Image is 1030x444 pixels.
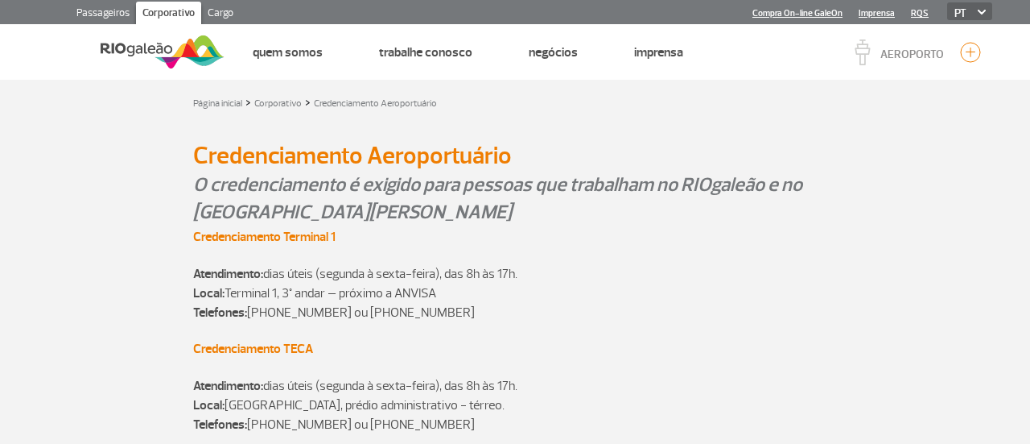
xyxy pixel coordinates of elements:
[193,98,242,110] a: Página inicial
[193,266,263,282] strong: Atendimento:
[193,417,247,433] strong: Telefones:
[193,342,837,357] h6: Credenciamento TECA
[193,285,225,301] strong: Local:
[529,44,578,60] a: Negócios
[193,230,837,245] h6: Credenciamento Terminal 1
[193,141,837,171] h2: Credenciamento Aeroportuário
[193,378,263,394] strong: Atendimento:
[245,93,251,111] a: >
[193,245,837,284] p: dias úteis (segunda à sexta-feira), das 8h às 17h.
[752,8,843,19] a: Compra On-line GaleOn
[193,396,837,415] p: [GEOGRAPHIC_DATA], prédio administrativo - térreo.
[193,284,837,303] p: Terminal 1, 3° andar – próximo a ANVISA
[193,303,837,322] p: [PHONE_NUMBER] ou [PHONE_NUMBER]
[880,49,944,60] p: AEROPORTO
[254,98,302,110] a: Corporativo
[136,2,201,27] a: Corporativo
[193,415,837,434] p: [PHONE_NUMBER] ou [PHONE_NUMBER]
[193,171,837,226] p: O credenciamento é exigido para pessoas que trabalham no RIOgaleão e no [GEOGRAPHIC_DATA][PERSON_...
[193,397,225,413] strong: Local:
[253,44,323,60] a: Quem Somos
[314,98,437,110] a: Credenciamento Aeroportuário
[201,2,240,27] a: Cargo
[859,8,895,19] a: Imprensa
[305,93,311,111] a: >
[634,44,683,60] a: Imprensa
[193,357,837,396] p: dias úteis (segunda à sexta-feira), das 8h às 17h.
[379,44,472,60] a: Trabalhe Conosco
[911,8,929,19] a: RQS
[193,305,247,321] strong: Telefones:
[70,2,136,27] a: Passageiros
